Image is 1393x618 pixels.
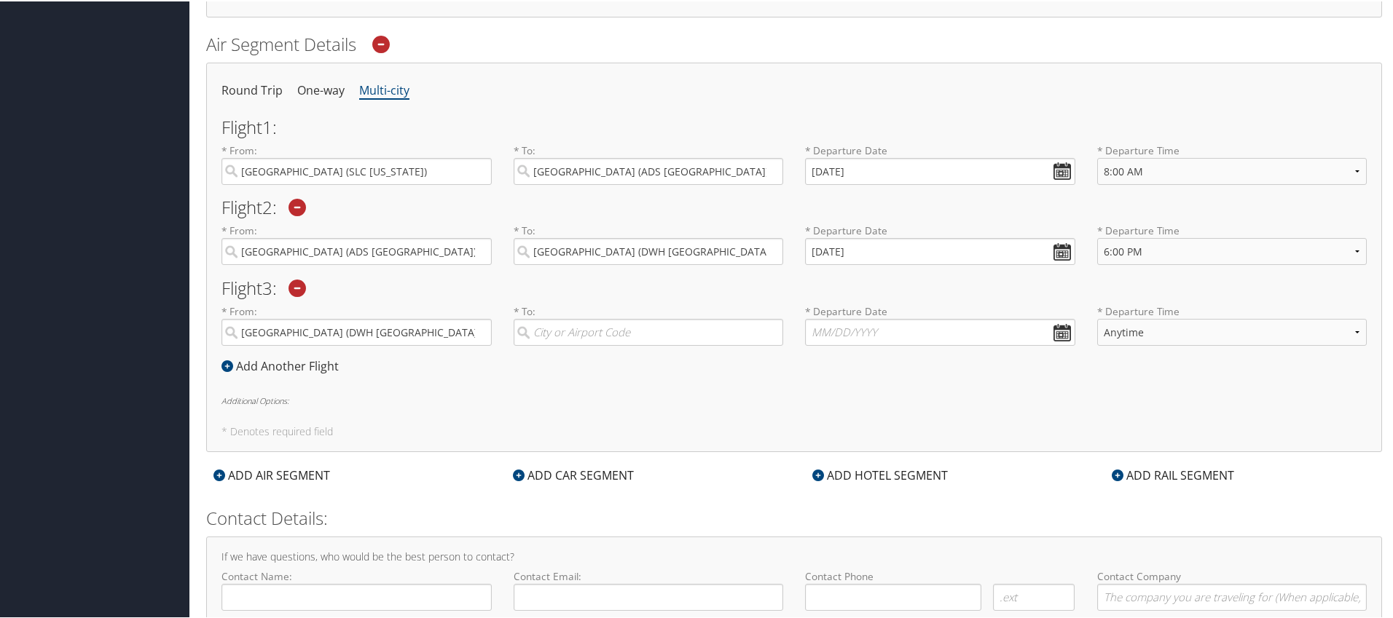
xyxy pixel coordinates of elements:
li: One-way [297,76,345,103]
label: Contact Email: [514,568,784,609]
input: City or Airport Code [514,317,784,344]
label: * Departure Time [1097,303,1368,356]
li: Multi-city [359,76,409,103]
label: * From: [221,142,492,183]
label: * From: [221,303,492,344]
input: Contact Company [1097,582,1368,609]
h2: Flight 2 : [221,197,1367,215]
input: Contact Email: [514,582,784,609]
input: MM/DD/YYYY [805,157,1075,183]
div: ADD HOTEL SEGMENT [805,465,955,483]
select: * Departure Time [1097,157,1368,183]
label: Contact Phone [805,568,1075,582]
h2: Air Segment Details [206,31,1382,55]
select: * Departure Time [1097,237,1368,264]
input: City or Airport Code [221,237,492,264]
input: .ext [993,582,1075,609]
label: * To: [514,142,784,183]
label: * Departure Date [805,303,1075,317]
label: Contact Company [1097,568,1368,609]
h4: If we have questions, who would be the best person to contact? [221,550,1367,560]
label: * From: [221,222,492,264]
label: * Departure Date [805,142,1075,157]
input: City or Airport Code [221,317,492,344]
h6: Additional Options: [221,395,1367,403]
input: Contact Name: [221,582,492,609]
div: Add Another Flight [221,356,346,373]
select: * Departure Time [1097,317,1368,344]
li: Round Trip [221,76,283,103]
div: ADD CAR SEGMENT [506,465,641,483]
input: City or Airport Code [221,157,492,183]
input: City or Airport Code [514,157,784,183]
label: Contact Name: [221,568,492,609]
label: * To: [514,222,784,264]
label: * Departure Time [1097,222,1368,275]
h2: Flight 3 : [221,278,1367,296]
input: MM/DD/YYYY [805,317,1075,344]
h2: Flight 1 : [221,117,1367,135]
label: * Departure Time [1097,142,1368,195]
div: ADD AIR SEGMENT [206,465,337,483]
input: MM/DD/YYYY [805,237,1075,264]
div: ADD RAIL SEGMENT [1104,465,1241,483]
h2: Contact Details: [206,504,1382,529]
input: City or Airport Code [514,237,784,264]
label: * Departure Date [805,222,1075,237]
label: * To: [514,303,784,344]
h5: * Denotes required field [221,425,1367,435]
